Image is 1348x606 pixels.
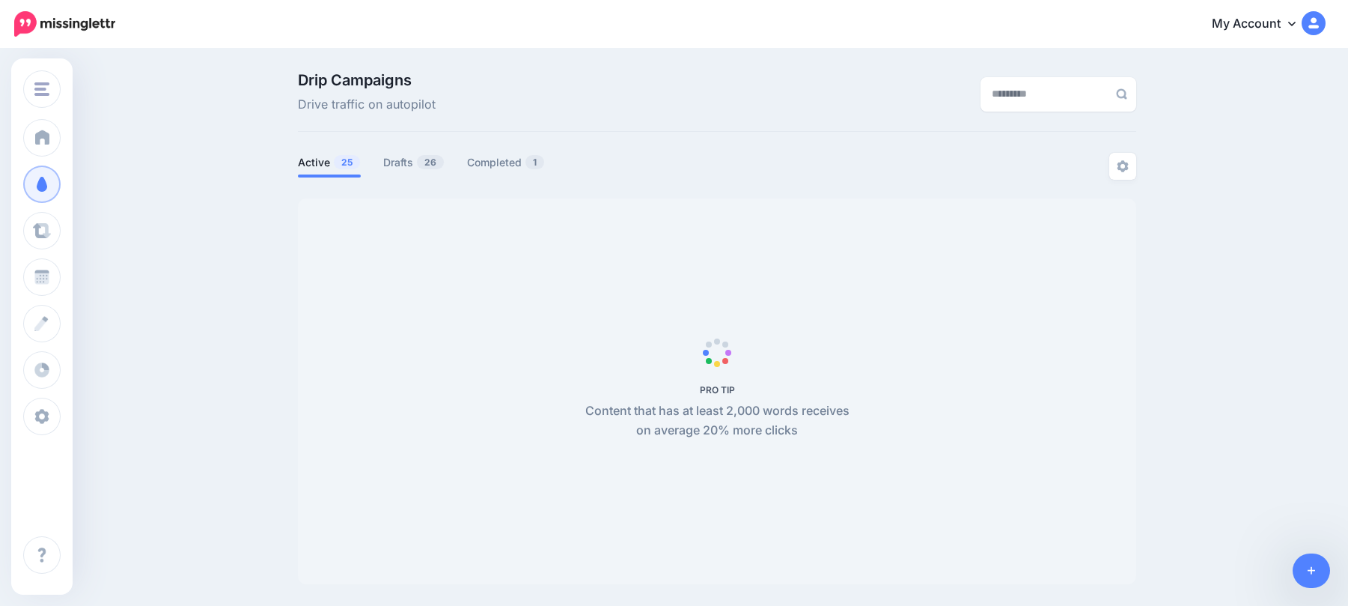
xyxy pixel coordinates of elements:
a: Completed1 [467,154,545,172]
span: Drive traffic on autopilot [298,95,436,115]
span: 1 [525,155,544,169]
a: Drafts26 [383,154,445,172]
h5: PRO TIP [577,384,858,396]
a: Active25 [298,154,361,172]
img: search-grey-6.png [1116,88,1127,100]
span: Drip Campaigns [298,73,436,88]
img: settings-grey.png [1117,160,1129,172]
img: menu.png [34,82,49,96]
span: 26 [417,155,444,169]
p: Content that has at least 2,000 words receives on average 20% more clicks [577,402,858,440]
img: Missinglettr [14,11,115,37]
span: 25 [334,155,360,169]
a: My Account [1197,6,1326,43]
